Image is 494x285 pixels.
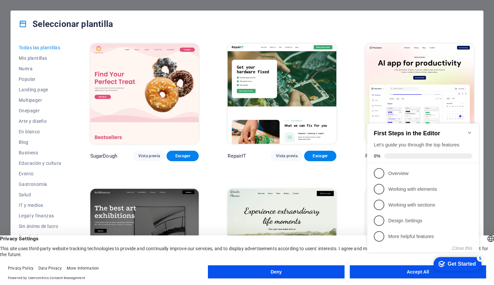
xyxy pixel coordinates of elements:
button: En blanco [19,126,61,137]
span: Vista previa [276,153,298,159]
li: Overview [3,51,114,67]
button: Escoger [167,151,199,161]
span: Salud [19,192,61,197]
span: Business [19,150,61,155]
span: Educación y cultura [19,161,61,166]
h2: First Steps in the Editor [9,16,108,23]
button: Landing page [19,84,61,95]
li: Design Settings [3,99,114,114]
p: Working with elements [24,72,102,78]
button: Nueva [19,63,61,74]
button: Vista previa [133,151,165,161]
button: Escoger [304,151,336,161]
button: IT y medios [19,200,61,210]
p: Overview [24,56,102,63]
span: Nueva [19,66,61,71]
button: Gastronomía [19,179,61,189]
button: Salud [19,189,61,200]
div: 5 [112,141,119,147]
button: Popular [19,74,61,84]
span: En blanco [19,129,61,134]
img: RepairIT [228,44,336,144]
span: Gastronomía [19,182,61,187]
span: Onepager [19,108,61,113]
button: Todas las plantillas [19,42,61,53]
span: Resultado [19,234,61,239]
span: Landing page [19,87,61,92]
span: Evento [19,171,61,176]
span: IT y medios [19,203,61,208]
div: Get Started 5 items remaining, 0% complete [69,143,117,157]
button: Blog [19,137,61,147]
div: Minimize checklist [102,16,108,21]
li: More helpful features [3,114,114,130]
span: Escoger [172,153,193,159]
div: Get Started [83,147,111,153]
button: Sin ánimo de lucro [19,221,61,231]
button: Evento [19,168,61,179]
span: Multipager [19,98,61,103]
button: Onepager [19,105,61,116]
p: SugarDough [90,153,117,159]
p: Working with sections [24,87,102,94]
li: Working with sections [3,83,114,99]
h4: Seleccionar plantilla [19,19,113,29]
p: More helpful features [24,119,102,126]
button: Vista previa [271,151,303,161]
span: Vista previa [138,153,160,159]
span: Todas las plantillas [19,45,61,50]
p: Design Settings [24,103,102,110]
span: Arte y diseño [19,119,61,124]
span: Sin ánimo de lucro [19,224,61,229]
button: Educación y cultura [19,158,61,168]
span: Blog [19,140,61,145]
span: 0% [9,39,20,44]
span: Legal y finanzas [19,213,61,218]
p: RepairIT [228,153,246,159]
img: SugarDough [90,44,199,144]
button: Multipager [19,95,61,105]
span: Mis plantillas [19,55,61,61]
span: Escoger [309,153,331,159]
span: Popular [19,77,61,82]
button: Business [19,147,61,158]
button: Legal y finanzas [19,210,61,221]
button: Close this [88,131,108,137]
li: Working with elements [3,67,114,83]
div: Let's guide you through the top features [9,27,108,34]
button: Mis plantillas [19,53,61,63]
button: Arte y diseño [19,116,61,126]
button: Resultado [19,231,61,242]
img: Peoneera [365,44,474,144]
